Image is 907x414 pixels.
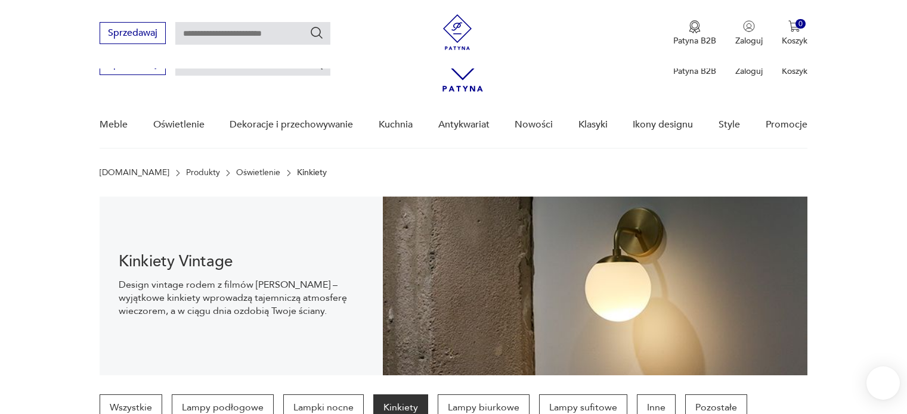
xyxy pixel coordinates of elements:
p: Zaloguj [735,66,763,77]
p: Patyna B2B [673,35,716,46]
p: Koszyk [782,35,807,46]
a: Klasyki [578,102,608,148]
a: Produkty [186,168,220,178]
p: Koszyk [782,66,807,77]
a: Ikona medaluPatyna B2B [673,20,716,46]
a: Oświetlenie [236,168,280,178]
button: Patyna B2B [673,20,716,46]
p: Zaloguj [735,35,763,46]
p: Kinkiety [297,168,327,178]
div: 0 [795,19,806,29]
img: Patyna - sklep z meblami i dekoracjami vintage [439,14,475,50]
a: Nowości [515,102,553,148]
p: Design vintage rodem z filmów [PERSON_NAME] – wyjątkowe kinkiety wprowadzą tajemniczą atmosferę w... [119,278,364,317]
a: [DOMAIN_NAME] [100,168,169,178]
img: Kinkiety vintage [383,197,807,375]
p: Patyna B2B [673,66,716,77]
a: Promocje [766,102,807,148]
a: Meble [100,102,128,148]
img: Ikona koszyka [788,20,800,32]
a: Oświetlenie [153,102,205,148]
iframe: Smartsupp widget button [866,366,900,400]
button: Szukaj [309,26,324,40]
a: Ikony designu [633,102,693,148]
button: Sprzedawaj [100,22,166,44]
img: Ikona medalu [689,20,701,33]
h1: Kinkiety Vintage [119,254,364,269]
a: Sprzedawaj [100,30,166,38]
a: Style [719,102,740,148]
button: Zaloguj [735,20,763,46]
img: Ikonka użytkownika [743,20,755,32]
a: Dekoracje i przechowywanie [230,102,353,148]
a: Sprzedawaj [100,61,166,69]
a: Antykwariat [438,102,490,148]
button: 0Koszyk [782,20,807,46]
a: Kuchnia [379,102,413,148]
